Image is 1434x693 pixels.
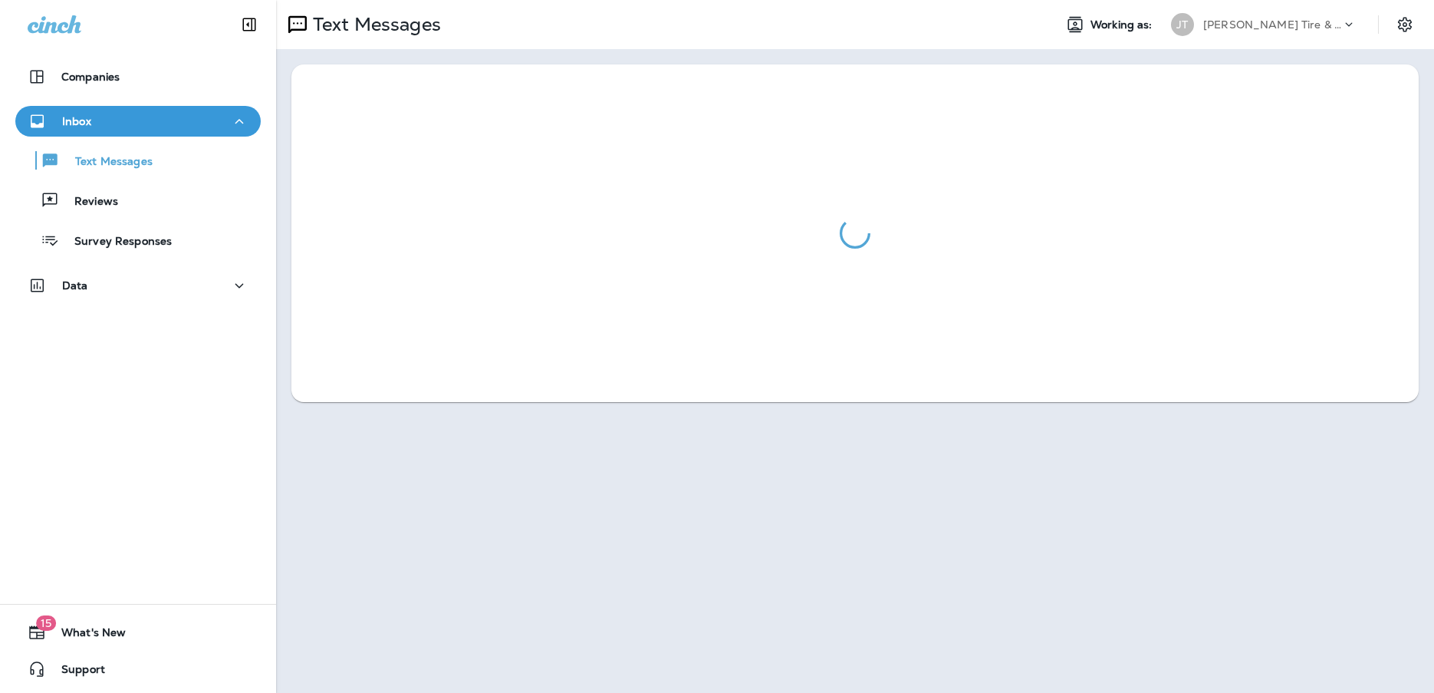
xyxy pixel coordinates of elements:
span: 15 [36,615,56,631]
p: Text Messages [60,155,153,170]
button: Settings [1391,11,1419,38]
p: Inbox [62,115,91,127]
button: Survey Responses [15,224,261,256]
p: Survey Responses [59,235,172,249]
span: Support [46,663,105,681]
p: Companies [61,71,120,83]
p: [PERSON_NAME] Tire & Auto [1203,18,1341,31]
p: Text Messages [307,13,441,36]
button: Reviews [15,184,261,216]
span: What's New [46,626,126,645]
p: Data [62,279,88,292]
button: Text Messages [15,144,261,177]
button: Data [15,270,261,301]
p: Reviews [59,195,118,210]
button: 15What's New [15,617,261,648]
button: Companies [15,61,261,92]
span: Working as: [1090,18,1156,31]
div: JT [1171,13,1194,36]
button: Collapse Sidebar [228,9,271,40]
button: Support [15,654,261,685]
button: Inbox [15,106,261,137]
